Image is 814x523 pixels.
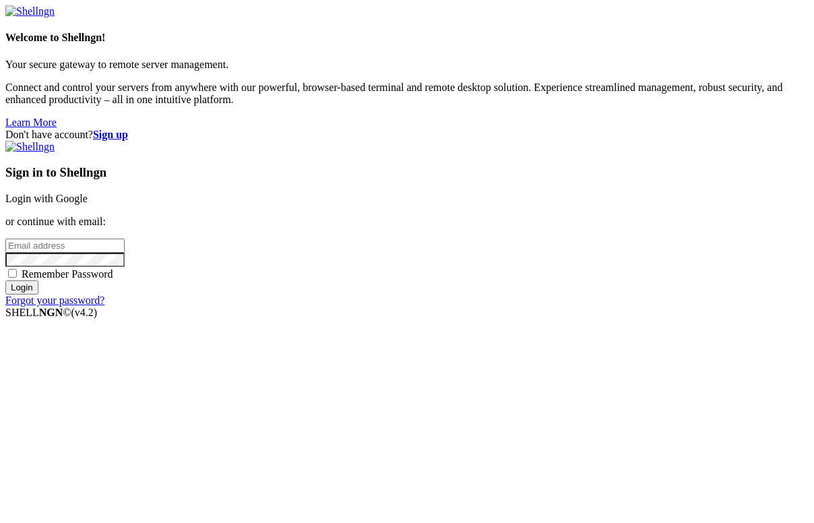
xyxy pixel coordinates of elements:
input: Login [5,280,38,295]
h4: Welcome to Shellngn! [5,32,809,44]
input: Remember Password [8,269,17,278]
div: Don't have account? [5,129,809,141]
h3: Sign in to Shellngn [5,165,809,180]
p: Your secure gateway to remote server management. [5,59,809,71]
a: Login with Google [5,193,88,204]
a: Forgot your password? [5,295,104,306]
p: Connect and control your servers from anywhere with our powerful, browser-based terminal and remo... [5,82,809,106]
input: Email address [5,239,125,253]
span: SHELL © [5,307,97,318]
p: or continue with email: [5,216,809,228]
span: 4.2.0 [71,307,98,318]
b: NGN [39,307,63,318]
img: Shellngn [5,141,55,153]
img: Shellngn [5,5,55,18]
span: Remember Password [22,268,113,280]
a: Learn More [5,117,57,128]
a: Sign up [93,129,128,140]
